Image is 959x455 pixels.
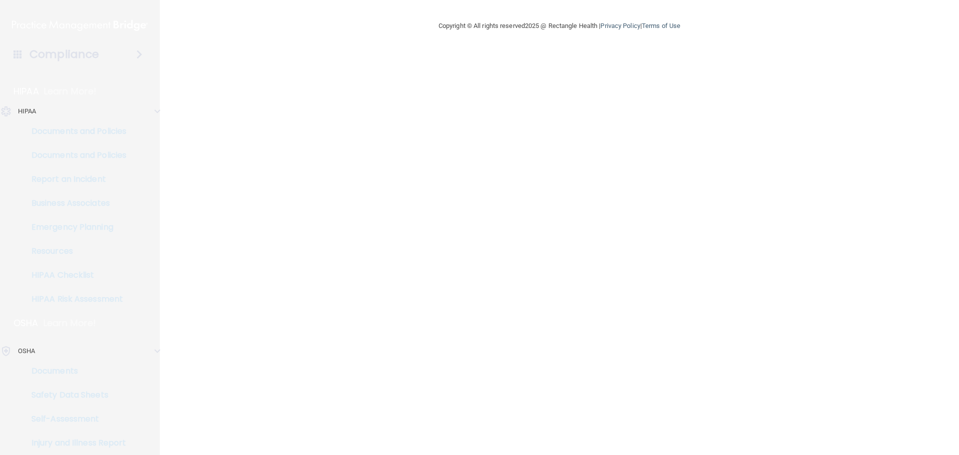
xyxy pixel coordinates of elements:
p: Self-Assessment [6,414,143,424]
p: Report an Incident [6,174,143,184]
p: Injury and Illness Report [6,438,143,448]
p: Learn More! [44,85,97,97]
p: Documents and Policies [6,126,143,136]
div: Copyright © All rights reserved 2025 @ Rectangle Health | | [377,10,742,42]
p: HIPAA Risk Assessment [6,294,143,304]
a: Privacy Policy [600,22,640,29]
p: Learn More! [43,317,96,329]
p: Documents and Policies [6,150,143,160]
p: HIPAA [18,105,36,117]
p: HIPAA [13,85,39,97]
p: Safety Data Sheets [6,390,143,400]
p: OSHA [18,345,35,357]
p: Business Associates [6,198,143,208]
h4: Compliance [29,47,99,61]
p: HIPAA Checklist [6,270,143,280]
img: PMB logo [12,15,148,35]
a: Terms of Use [642,22,680,29]
p: Documents [6,366,143,376]
p: OSHA [13,317,38,329]
p: Resources [6,246,143,256]
p: Emergency Planning [6,222,143,232]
